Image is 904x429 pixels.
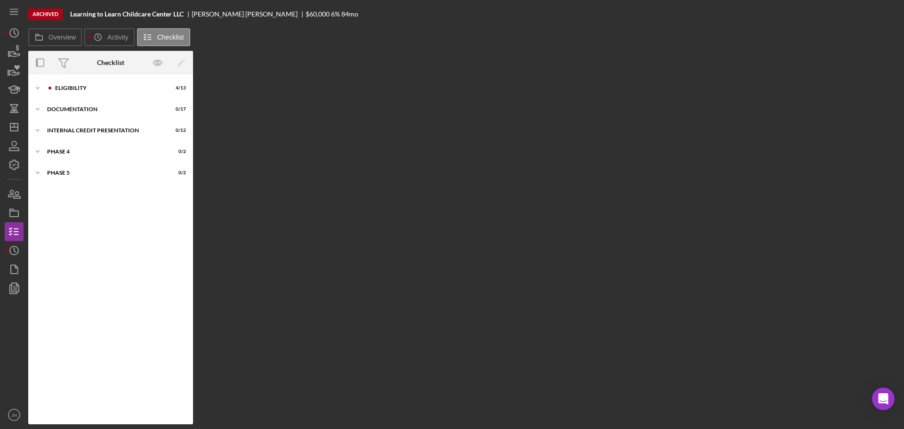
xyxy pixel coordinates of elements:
[872,388,895,410] div: Open Intercom Messenger
[107,33,128,41] label: Activity
[97,59,124,66] div: Checklist
[47,170,162,176] div: Phase 5
[28,28,82,46] button: Overview
[5,405,24,424] button: JH
[84,28,134,46] button: Activity
[11,413,17,418] text: JH
[48,33,76,41] label: Overview
[47,149,162,154] div: Phase 4
[169,85,186,91] div: 4 / 13
[306,10,330,18] span: $60,000
[157,33,184,41] label: Checklist
[331,10,340,18] div: 6 %
[169,128,186,133] div: 0 / 12
[70,10,184,18] b: Learning to Learn Childcare Center LLC
[28,8,63,20] div: Archived
[169,170,186,176] div: 0 / 2
[169,149,186,154] div: 0 / 2
[47,106,162,112] div: documentation
[341,10,358,18] div: 84 mo
[169,106,186,112] div: 0 / 17
[55,85,162,91] div: Eligibility
[192,10,306,18] div: [PERSON_NAME] [PERSON_NAME]
[47,128,162,133] div: Internal Credit Presentation
[137,28,190,46] button: Checklist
